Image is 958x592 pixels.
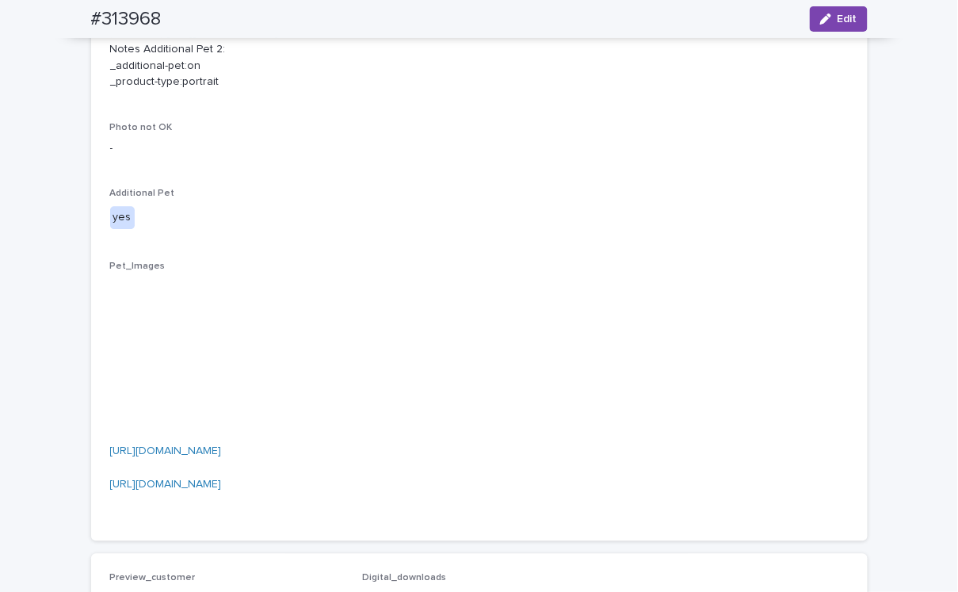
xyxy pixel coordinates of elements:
p: - [110,140,849,157]
button: Edit [810,6,868,32]
h2: #313968 [91,8,162,31]
div: yes [110,206,135,229]
span: Pet_Images [110,262,166,271]
span: Edit [838,13,857,25]
a: [URL][DOMAIN_NAME] [110,445,222,456]
span: Preview_customer [110,573,196,582]
span: Digital_downloads [362,573,446,582]
span: Photo not OK [110,123,173,132]
span: Additional Pet [110,189,175,198]
a: [URL][DOMAIN_NAME] [110,479,222,490]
